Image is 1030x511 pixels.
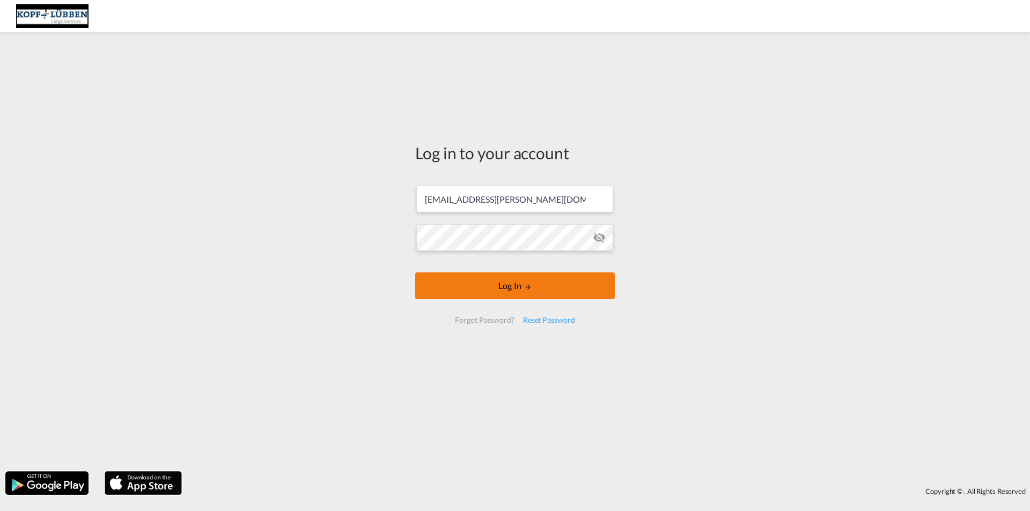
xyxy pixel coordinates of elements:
md-icon: icon-eye-off [593,231,606,244]
img: google.png [4,470,90,496]
div: Reset Password [519,310,579,330]
img: 25cf3bb0aafc11ee9c4fdbd399af7748.JPG [16,4,89,28]
div: Log in to your account [415,142,615,164]
div: Copyright © . All Rights Reserved [187,482,1030,500]
img: apple.png [104,470,183,496]
button: LOGIN [415,272,615,299]
input: Enter email/phone number [416,186,613,212]
div: Forgot Password? [451,310,518,330]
